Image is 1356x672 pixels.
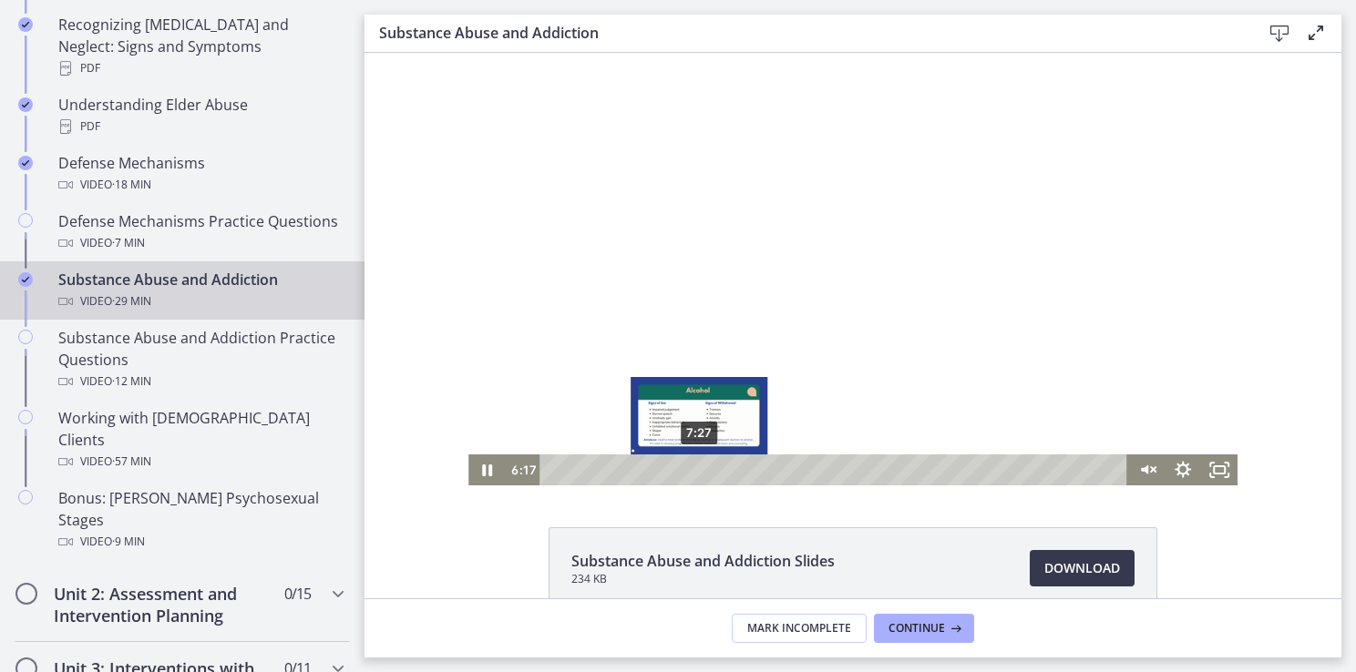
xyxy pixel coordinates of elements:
[58,327,343,392] div: Substance Abuse and Addiction Practice Questions
[365,53,1341,485] iframe: Video Lesson
[58,152,343,196] div: Defense Mechanisms
[58,269,343,312] div: Substance Abuse and Addiction
[889,621,945,636] span: Continue
[58,290,343,312] div: Video
[112,531,145,553] span: · 9 min
[112,232,145,254] span: · 7 min
[58,451,343,473] div: Video
[58,57,343,79] div: PDF
[874,614,974,643] button: Continue
[571,550,835,572] span: Substance Abuse and Addiction Slides
[112,290,151,312] span: · 29 min
[58,116,343,137] div: PDF
[837,402,873,433] button: Fullscreen
[58,531,343,553] div: Video
[58,94,343,137] div: Understanding Elder Abuse
[747,621,851,636] span: Mark Incomplete
[571,572,835,586] span: 234 KB
[58,232,343,254] div: Video
[284,583,311,605] span: 0 / 15
[58,371,343,392] div: Video
[18,272,33,287] i: Completed
[54,583,276,626] h2: Unit 2: Assessment and Intervention Planning
[58,487,343,553] div: Bonus: [PERSON_NAME] Psychosexual Stages
[1030,550,1135,586] a: Download
[112,174,151,196] span: · 18 min
[800,402,837,433] button: Show settings menu
[18,17,33,32] i: Completed
[58,14,343,79] div: Recognizing [MEDICAL_DATA] and Neglect: Signs and Symptoms
[764,402,800,433] button: Unmute
[58,407,343,473] div: Working with [DEMOGRAPHIC_DATA] Clients
[58,174,343,196] div: Video
[379,22,1232,44] h3: Substance Abuse and Addiction
[1044,557,1120,579] span: Download
[732,614,867,643] button: Mark Incomplete
[58,210,343,254] div: Defense Mechanisms Practice Questions
[18,156,33,170] i: Completed
[112,371,151,392] span: · 12 min
[18,97,33,112] i: Completed
[112,451,151,473] span: · 57 min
